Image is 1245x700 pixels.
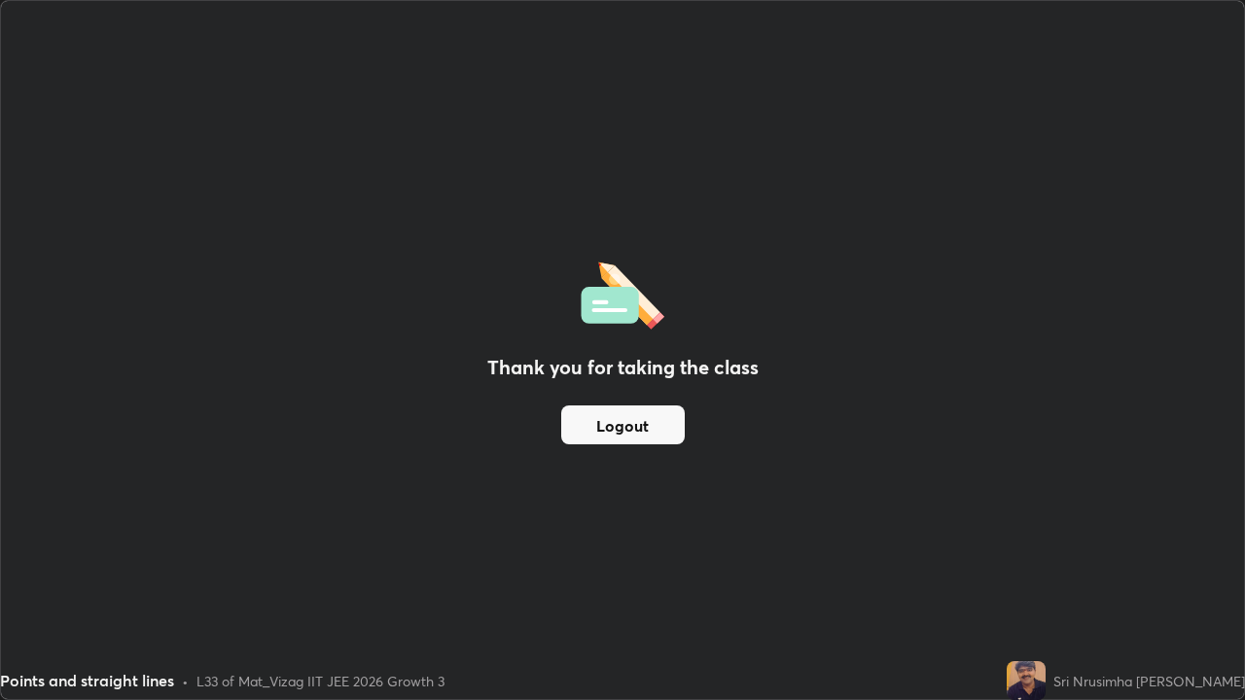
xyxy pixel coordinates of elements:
img: offlineFeedback.1438e8b3.svg [581,256,664,330]
button: Logout [561,405,685,444]
div: L33 of Mat_Vizag IIT JEE 2026 Growth 3 [196,671,445,691]
h2: Thank you for taking the class [487,353,759,382]
div: Sri Nrusimha [PERSON_NAME] [1053,671,1245,691]
div: • [182,671,189,691]
img: f54d720e133a4ee1b1c0d1ef8fff5f48.jpg [1007,661,1046,700]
